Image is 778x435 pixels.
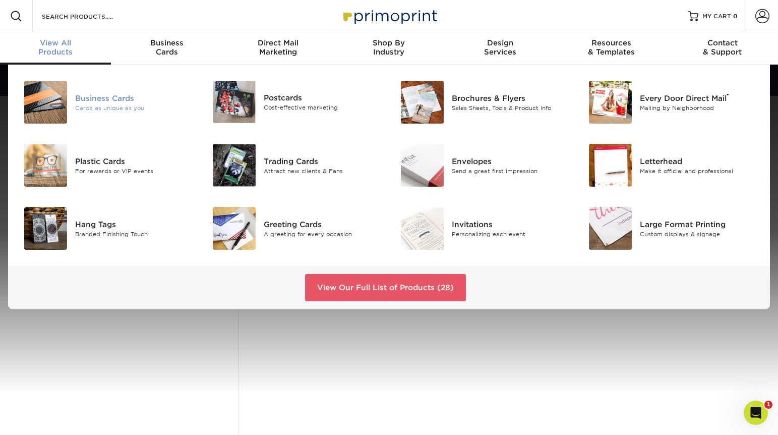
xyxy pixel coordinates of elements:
a: Plastic Cards Plastic Cards For rewards or VIP events [20,140,193,191]
a: Letterhead Letterhead Make it official and professional [585,140,758,191]
div: Cost-effective marketing [264,103,382,112]
div: Hang Tags [75,219,193,230]
img: Every Door Direct Mail [589,81,632,124]
span: 1 [764,401,772,409]
a: Shop ByIndustry [333,32,444,65]
div: A greeting for every occasion [264,230,382,238]
span: MY CART [702,12,731,21]
img: Envelopes [401,144,444,187]
img: Large Format Printing [589,207,632,250]
div: Trading Cards [264,155,382,167]
a: Contact& Support [667,32,778,65]
div: Send a great first impression [452,167,570,175]
div: Large Format Printing [640,219,758,230]
span: Design [445,38,556,47]
div: Attract new clients & Fans [264,167,382,175]
div: Personalizing each event [452,230,570,238]
div: Cards as unique as you [75,103,193,112]
a: Trading Cards Trading Cards Attract new clients & Fans [208,140,381,191]
img: Hang Tags [24,207,67,250]
div: & Support [667,38,778,57]
span: Resources [556,38,667,47]
a: Greeting Cards Greeting Cards A greeting for every occasion [208,203,381,254]
img: Primoprint [339,5,440,27]
div: Business Cards [75,92,193,103]
a: Invitations Invitations Personalizing each event [397,203,570,254]
a: Resources& Templates [556,32,667,65]
a: Brochures & Flyers Brochures & Flyers Sales Sheets, Tools & Product Info [397,77,570,128]
div: Cards [111,38,222,57]
a: Postcards Postcards Cost-effective marketing [208,77,381,127]
span: Contact [667,38,778,47]
div: Brochures & Flyers [452,92,570,103]
div: Make it official and professional [640,167,758,175]
span: Shop By [333,38,444,47]
img: Letterhead [589,144,632,187]
iframe: Intercom live chat [744,401,768,425]
div: Envelopes [452,155,570,167]
span: Business [111,38,222,47]
img: Business Cards [24,81,67,124]
img: Trading Cards [213,144,256,187]
div: Letterhead [640,155,758,167]
img: Invitations [401,207,444,250]
a: Envelopes Envelopes Send a great first impression [397,140,570,191]
span: 0 [733,13,738,20]
div: Plastic Cards [75,155,193,167]
a: Large Format Printing Large Format Printing Custom displays & signage [585,203,758,254]
a: BusinessCards [111,32,222,65]
div: Invitations [452,219,570,230]
div: Industry [333,38,444,57]
div: Sales Sheets, Tools & Product Info [452,103,570,112]
a: View Our Full List of Products (28) [305,274,466,301]
a: Direct MailMarketing [222,32,333,65]
sup: ® [727,92,729,99]
div: Marketing [222,38,333,57]
img: Plastic Cards [24,144,67,187]
div: Services [445,38,556,57]
img: Brochures & Flyers [401,81,444,124]
div: & Templates [556,38,667,57]
div: Custom displays & signage [640,230,758,238]
div: Greeting Cards [264,219,382,230]
div: For rewards or VIP events [75,167,193,175]
span: Direct Mail [222,38,333,47]
div: Postcards [264,92,382,103]
div: Mailing by Neighborhood [640,103,758,112]
img: Greeting Cards [213,207,256,250]
input: SEARCH PRODUCTS..... [41,10,139,22]
div: Branded Finishing Touch [75,230,193,238]
a: Business Cards Business Cards Cards as unique as you [20,77,193,128]
a: Hang Tags Hang Tags Branded Finishing Touch [20,203,193,254]
a: DesignServices [445,32,556,65]
div: Every Door Direct Mail [640,92,758,103]
img: Postcards [213,81,256,123]
a: Every Door Direct Mail Every Door Direct Mail® Mailing by Neighborhood [585,77,758,128]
